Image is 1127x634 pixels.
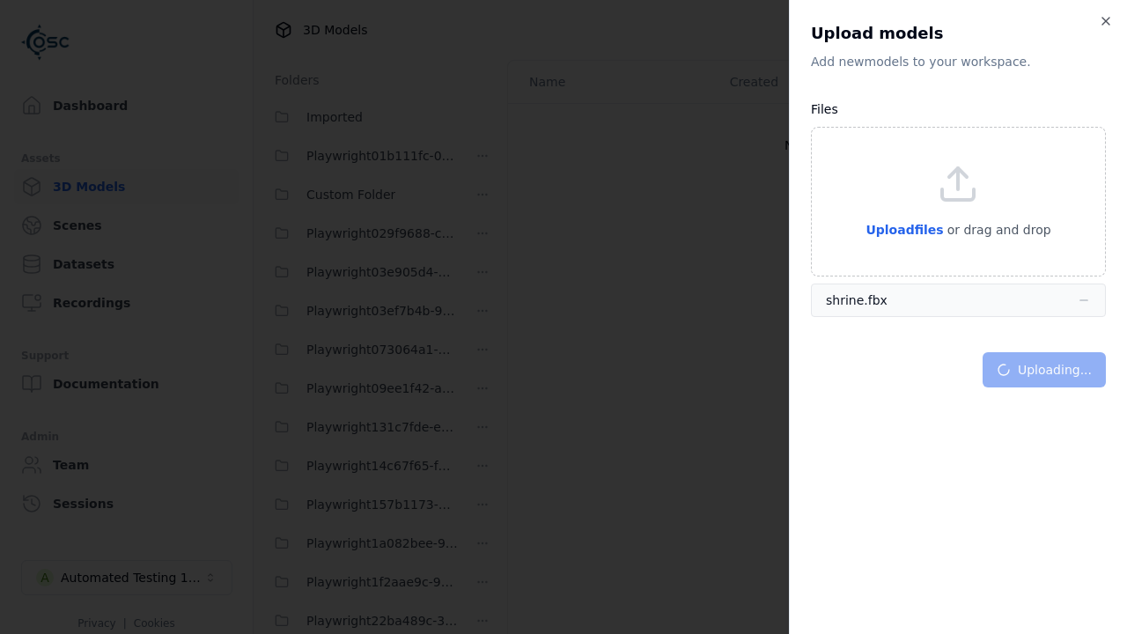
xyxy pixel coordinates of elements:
div: shrine.fbx [826,291,888,309]
h2: Upload models [811,21,1106,46]
span: Upload files [866,223,943,237]
p: Add new model s to your workspace. [811,53,1106,70]
label: Files [811,102,838,116]
p: or drag and drop [944,219,1051,240]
